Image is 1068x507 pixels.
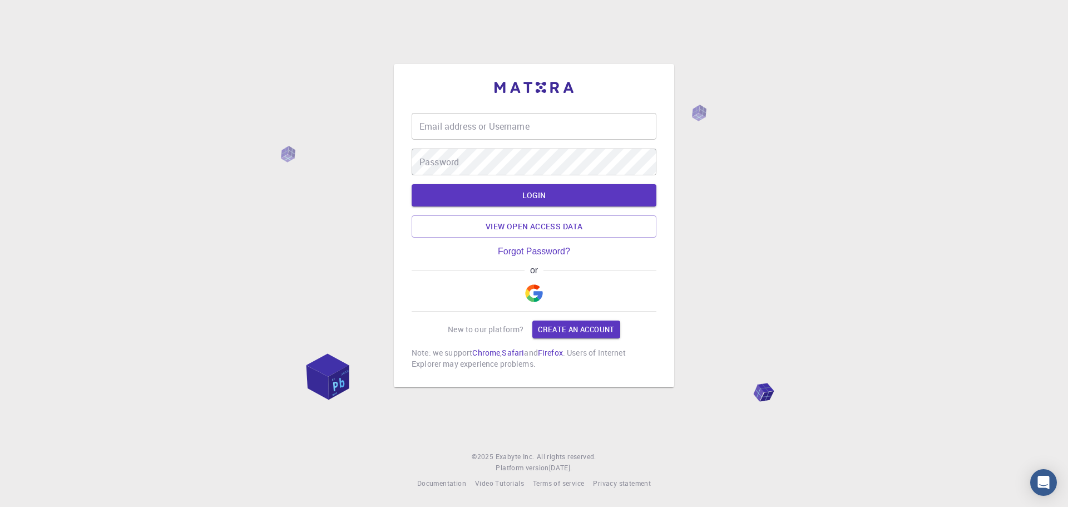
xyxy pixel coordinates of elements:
a: Terms of service [533,478,584,489]
span: Terms of service [533,479,584,488]
a: Video Tutorials [475,478,524,489]
a: Documentation [417,478,466,489]
a: Privacy statement [593,478,651,489]
a: Safari [502,347,524,358]
span: Exabyte Inc. [496,452,535,461]
a: [DATE]. [549,462,572,474]
a: Forgot Password? [498,247,570,257]
span: Video Tutorials [475,479,524,488]
span: Documentation [417,479,466,488]
div: Open Intercom Messenger [1030,469,1057,496]
p: New to our platform? [448,324,523,335]
a: Create an account [532,321,620,338]
span: [DATE] . [549,463,572,472]
a: Firefox [538,347,563,358]
span: © 2025 [472,451,495,462]
a: Exabyte Inc. [496,451,535,462]
p: Note: we support , and . Users of Internet Explorer may experience problems. [412,347,656,370]
span: All rights reserved. [537,451,596,462]
img: Google [525,284,543,302]
span: Platform version [496,462,548,474]
a: Chrome [472,347,500,358]
a: View open access data [412,215,656,238]
button: LOGIN [412,184,656,206]
span: or [525,265,543,275]
span: Privacy statement [593,479,651,488]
